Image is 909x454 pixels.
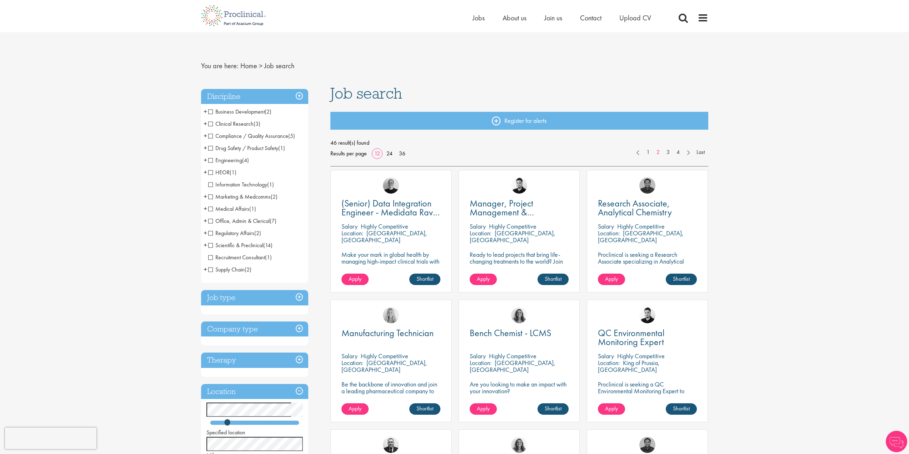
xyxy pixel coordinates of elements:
span: > [259,61,263,70]
a: Apply [598,274,625,285]
span: Business Development [208,108,265,115]
span: + [204,191,207,202]
a: Shortlist [538,403,569,415]
a: Manager, Project Management & Operational Delivery [470,199,569,217]
p: [GEOGRAPHIC_DATA], [GEOGRAPHIC_DATA] [598,229,684,244]
span: Medical Affairs [208,205,249,213]
span: Job search [330,84,402,103]
h3: Therapy [201,353,308,368]
span: Apply [605,275,618,283]
span: Engineering [208,156,249,164]
span: Engineering [208,156,242,164]
a: (Senior) Data Integration Engineer - Medidata Rave Specialized [341,199,440,217]
img: Mike Raletz [639,437,655,453]
a: Contact [580,13,601,23]
a: breadcrumb link [240,61,257,70]
a: Bench Chemist - LCMS [470,329,569,338]
span: Drug Safety / Product Safety [208,144,285,152]
img: Chatbot [886,431,907,452]
h3: Company type [201,321,308,337]
span: (2) [271,193,278,200]
span: HEOR [208,169,236,176]
span: Information Technology [208,181,267,188]
div: Discipline [201,89,308,104]
a: Jobs [473,13,485,23]
span: Salary [341,352,358,360]
img: Emma Pretorious [383,178,399,194]
a: Manufacturing Technician [341,329,440,338]
span: Supply Chain [208,266,251,273]
p: King of Prussia, [GEOGRAPHIC_DATA] [598,359,660,374]
span: + [204,155,207,165]
a: Jackie Cerchio [511,437,527,453]
a: 24 [384,150,395,157]
span: + [204,130,207,141]
span: 46 result(s) found [330,138,708,148]
a: Research Associate, Analytical Chemistry [598,199,697,217]
span: Specified location [206,429,245,436]
span: Recruitment Consultant [208,254,265,261]
span: Marketing & Medcomms [208,193,271,200]
span: Location: [470,229,491,237]
span: Location: [470,359,491,367]
a: Apply [341,403,369,415]
a: Join us [544,13,562,23]
p: Highly Competitive [489,222,536,230]
span: Salary [341,222,358,230]
span: Supply Chain [208,266,245,273]
a: Apply [470,403,497,415]
span: Information Technology [208,181,274,188]
span: Compliance / Quality Assurance [208,132,295,140]
a: Mike Raletz [639,178,655,194]
span: Location: [598,359,620,367]
span: Scientific & Preclinical [208,241,273,249]
span: (4) [242,156,249,164]
span: + [204,106,207,117]
span: (Senior) Data Integration Engineer - Medidata Rave Specialized [341,197,440,227]
a: QC Environmental Monitoring Expert [598,329,697,346]
a: 12 [372,150,383,157]
span: + [204,228,207,238]
p: [GEOGRAPHIC_DATA], [GEOGRAPHIC_DATA] [470,359,555,374]
span: Location: [341,359,363,367]
a: Upload CV [619,13,651,23]
span: (2) [265,108,271,115]
span: Results per page [330,148,367,159]
a: 2 [653,148,663,156]
span: Regulatory Affairs [208,229,261,237]
img: Jakub Hanas [383,437,399,453]
a: 1 [643,148,653,156]
a: Apply [341,274,369,285]
a: Shortlist [666,274,697,285]
img: Jackie Cerchio [511,307,527,323]
a: About us [503,13,526,23]
span: QC Environmental Monitoring Expert [598,327,664,348]
span: (5) [288,132,295,140]
span: Clinical Research [208,120,254,128]
span: + [204,240,207,250]
iframe: reCAPTCHA [5,428,96,449]
span: Drug Safety / Product Safety [208,144,278,152]
a: Anderson Maldonado [511,178,527,194]
span: Apply [477,405,490,412]
span: Medical Affairs [208,205,256,213]
a: Shannon Briggs [383,307,399,323]
span: + [204,203,207,214]
span: Regulatory Affairs [208,229,254,237]
span: (14) [263,241,273,249]
span: Business Development [208,108,271,115]
img: Anderson Maldonado [639,307,655,323]
a: Shortlist [409,274,440,285]
a: Shortlist [409,403,440,415]
span: Location: [341,229,363,237]
span: + [204,215,207,226]
span: Salary [470,222,486,230]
